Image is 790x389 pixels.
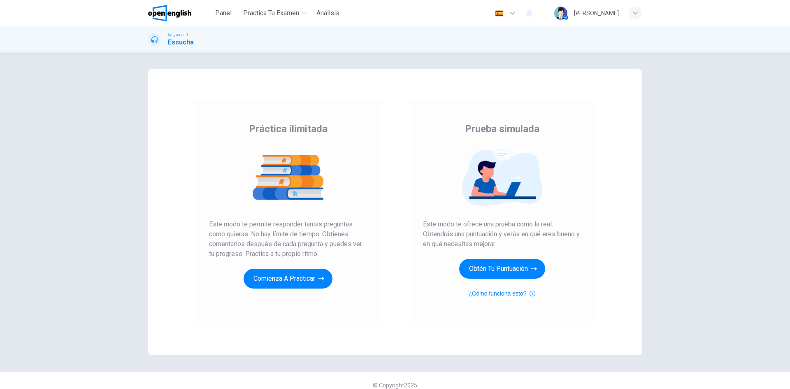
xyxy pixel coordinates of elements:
button: Panel [210,6,237,21]
button: ¿Cómo funciona esto? [469,289,536,298]
div: [PERSON_NAME] [574,8,619,18]
img: OpenEnglish logo [148,5,191,21]
span: Práctica ilimitada [249,122,328,135]
span: © Copyright 2025 [373,382,417,389]
span: Linguaskill [168,32,188,37]
span: Panel [215,8,232,18]
span: Análisis [316,8,339,18]
img: es [494,10,504,16]
span: Prueba simulada [465,122,539,135]
button: Practica tu examen [240,6,310,21]
button: Obtén tu puntuación [459,259,545,279]
span: Este modo te ofrece una prueba como la real. Obtendrás una puntuación y verás en qué eres bueno y... [423,219,581,249]
h1: Escucha [168,37,194,47]
img: Profile picture [554,7,567,20]
span: Practica tu examen [243,8,299,18]
span: Este modo te permite responder tantas preguntas como quieras. No hay límite de tiempo. Obtienes c... [209,219,367,259]
a: OpenEnglish logo [148,5,210,21]
button: Comienza a practicar [244,269,332,289]
button: Análisis [313,6,343,21]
